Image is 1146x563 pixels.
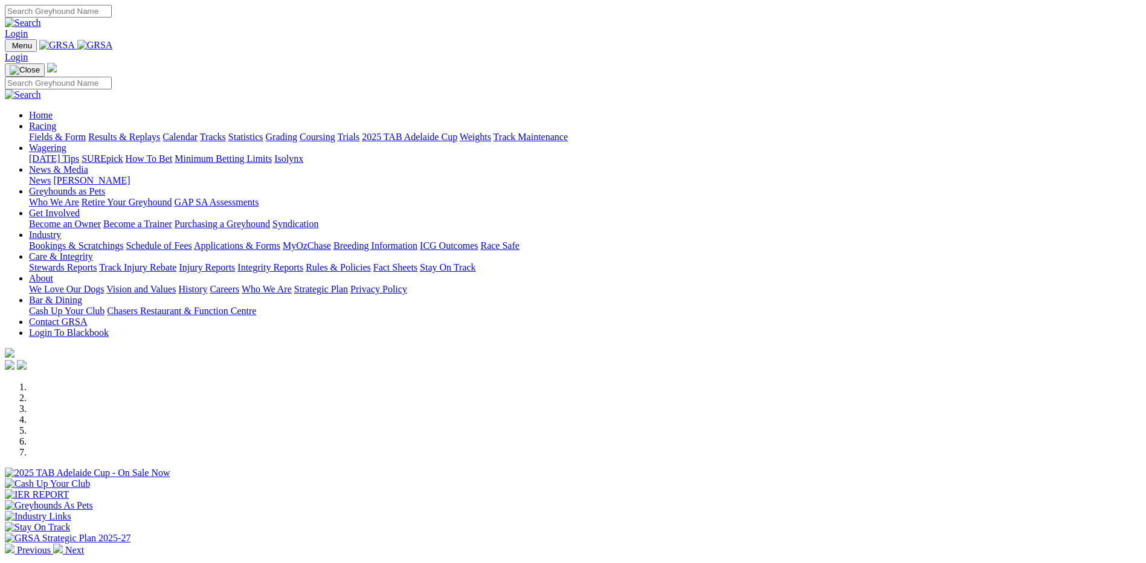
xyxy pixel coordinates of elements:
[5,18,41,28] img: Search
[163,132,198,142] a: Calendar
[5,360,14,370] img: facebook.svg
[29,262,1141,273] div: Care & Integrity
[103,219,172,229] a: Become a Trainer
[175,219,270,229] a: Purchasing a Greyhound
[126,153,173,164] a: How To Bet
[5,77,112,89] input: Search
[29,175,51,185] a: News
[200,132,226,142] a: Tracks
[5,28,28,39] a: Login
[242,284,292,294] a: Who We Are
[29,219,101,229] a: Become an Owner
[29,153,79,164] a: [DATE] Tips
[29,153,1141,164] div: Wagering
[266,132,297,142] a: Grading
[29,273,53,283] a: About
[29,240,1141,251] div: Industry
[53,545,84,555] a: Next
[350,284,407,294] a: Privacy Policy
[53,544,63,553] img: chevron-right-pager-white.svg
[272,219,318,229] a: Syndication
[228,132,263,142] a: Statistics
[5,39,37,52] button: Toggle navigation
[5,63,45,77] button: Toggle navigation
[5,478,90,489] img: Cash Up Your Club
[29,284,104,294] a: We Love Our Dogs
[300,132,335,142] a: Coursing
[373,262,417,272] a: Fact Sheets
[237,262,303,272] a: Integrity Reports
[194,240,280,251] a: Applications & Forms
[337,132,359,142] a: Trials
[29,197,79,207] a: Who We Are
[5,89,41,100] img: Search
[5,544,14,553] img: chevron-left-pager-white.svg
[420,262,475,272] a: Stay On Track
[29,306,1141,317] div: Bar & Dining
[294,284,348,294] a: Strategic Plan
[420,240,478,251] a: ICG Outcomes
[494,132,568,142] a: Track Maintenance
[29,230,61,240] a: Industry
[39,40,75,51] img: GRSA
[99,262,176,272] a: Track Injury Rebate
[5,489,69,500] img: IER REPORT
[5,348,14,358] img: logo-grsa-white.png
[29,175,1141,186] div: News & Media
[179,262,235,272] a: Injury Reports
[29,132,1141,143] div: Racing
[29,317,87,327] a: Contact GRSA
[5,533,130,544] img: GRSA Strategic Plan 2025-27
[17,360,27,370] img: twitter.svg
[29,186,105,196] a: Greyhounds as Pets
[77,40,113,51] img: GRSA
[29,327,109,338] a: Login To Blackbook
[5,522,70,533] img: Stay On Track
[107,306,256,316] a: Chasers Restaurant & Function Centre
[5,52,28,62] a: Login
[29,110,53,120] a: Home
[106,284,176,294] a: Vision and Values
[175,197,259,207] a: GAP SA Assessments
[283,240,331,251] a: MyOzChase
[5,5,112,18] input: Search
[480,240,519,251] a: Race Safe
[29,251,93,262] a: Care & Integrity
[5,545,53,555] a: Previous
[29,306,105,316] a: Cash Up Your Club
[5,500,93,511] img: Greyhounds As Pets
[29,197,1141,208] div: Greyhounds as Pets
[29,132,86,142] a: Fields & Form
[29,295,82,305] a: Bar & Dining
[17,545,51,555] span: Previous
[178,284,207,294] a: History
[29,121,56,131] a: Racing
[175,153,272,164] a: Minimum Betting Limits
[29,284,1141,295] div: About
[126,240,192,251] a: Schedule of Fees
[29,262,97,272] a: Stewards Reports
[460,132,491,142] a: Weights
[29,240,123,251] a: Bookings & Scratchings
[88,132,160,142] a: Results & Replays
[29,164,88,175] a: News & Media
[333,240,417,251] a: Breeding Information
[53,175,130,185] a: [PERSON_NAME]
[47,63,57,72] img: logo-grsa-white.png
[362,132,457,142] a: 2025 TAB Adelaide Cup
[306,262,371,272] a: Rules & Policies
[82,197,172,207] a: Retire Your Greyhound
[29,143,66,153] a: Wagering
[5,511,71,522] img: Industry Links
[65,545,84,555] span: Next
[10,65,40,75] img: Close
[5,468,170,478] img: 2025 TAB Adelaide Cup - On Sale Now
[12,41,32,50] span: Menu
[29,219,1141,230] div: Get Involved
[29,208,80,218] a: Get Involved
[210,284,239,294] a: Careers
[274,153,303,164] a: Isolynx
[82,153,123,164] a: SUREpick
